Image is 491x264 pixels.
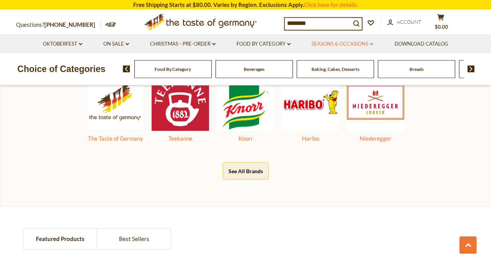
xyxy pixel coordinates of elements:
[467,66,475,72] img: next arrow
[304,1,358,8] a: Click here for details.
[152,74,209,131] img: Teekanne
[282,74,339,131] img: Haribo
[429,14,452,33] button: $0.00
[435,24,448,30] span: $0.00
[282,125,339,143] a: Haribo
[347,134,404,143] div: Niederegger
[347,125,404,143] a: Niederegger
[397,19,421,25] span: Account
[409,66,423,72] a: Breads
[223,162,269,180] button: See All Brands
[244,66,264,72] a: Beverages
[86,74,144,131] img: The Taste of Germany
[312,40,373,48] a: Seasons & Occasions
[347,74,404,131] img: Niederegger
[217,134,274,143] div: Knorr
[237,40,290,48] a: Food By Category
[98,229,170,249] a: Best Sellers
[150,40,215,48] a: Christmas - PRE-ORDER
[86,134,144,143] div: The Taste of Germany
[217,74,274,131] img: Knorr
[152,134,209,143] div: Teekanne
[43,40,82,48] a: Oktoberfest
[311,66,359,72] a: Baking, Cakes, Desserts
[44,21,95,28] a: [PHONE_NUMBER]
[86,125,144,143] a: The Taste of Germany
[387,18,421,26] a: Account
[16,20,101,30] p: Questions?
[24,229,96,249] a: Featured Products
[103,40,129,48] a: On Sale
[123,66,130,72] img: previous arrow
[152,125,209,143] a: Teekanne
[155,66,191,72] a: Food By Category
[394,40,448,48] a: Download Catalog
[282,134,339,143] div: Haribo
[217,125,274,143] a: Knorr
